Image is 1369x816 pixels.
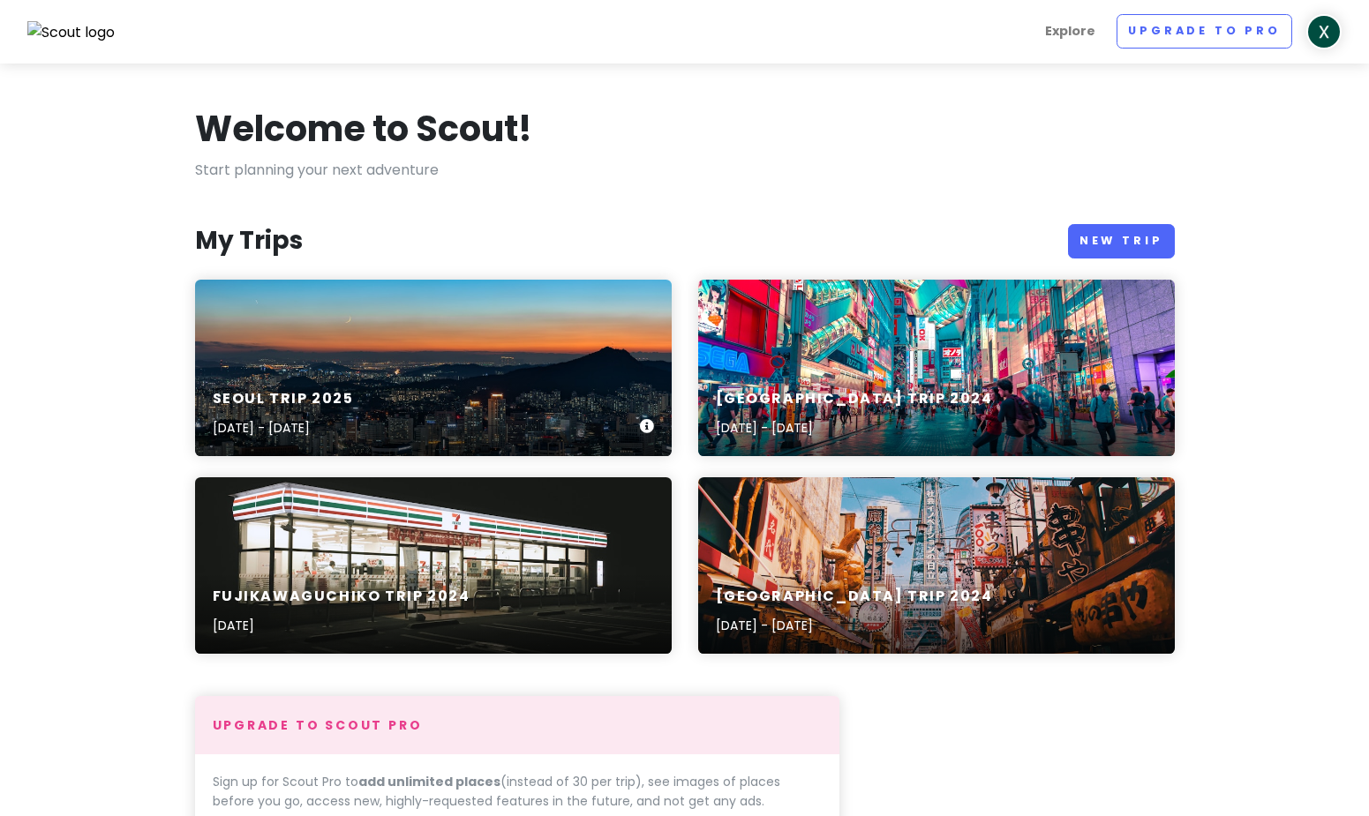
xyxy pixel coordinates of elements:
h6: [GEOGRAPHIC_DATA] Trip 2024 [716,390,993,408]
p: [DATE] - [DATE] [213,418,354,438]
p: [DATE] - [DATE] [716,418,993,438]
h3: My Trips [195,225,303,257]
h6: SEOUL TRIP 2025 [213,390,354,408]
p: [DATE] - [DATE] [716,616,993,635]
a: Explore [1038,14,1102,49]
a: people walking on street during daytime[GEOGRAPHIC_DATA] Trip 2024[DATE] - [DATE] [698,477,1175,654]
h4: Upgrade to Scout Pro [213,717,822,733]
p: [DATE] [213,616,470,635]
h6: Fujikawaguchiko Trip 2024 [213,588,470,606]
p: Start planning your next adventure [195,159,1175,182]
p: Sign up for Scout Pro to (instead of 30 per trip), see images of places before you go, access new... [213,772,822,812]
img: User profile [1306,14,1342,49]
h1: Welcome to Scout! [195,106,532,152]
h6: [GEOGRAPHIC_DATA] Trip 2024 [716,588,993,606]
img: Scout logo [27,21,116,44]
a: white and red concrete building during nighttimeFujikawaguchiko Trip 2024[DATE] [195,477,672,654]
a: people walking on road near well-lit buildings[GEOGRAPHIC_DATA] Trip 2024[DATE] - [DATE] [698,280,1175,456]
a: areal view of building during nighttimeSEOUL TRIP 2025[DATE] - [DATE] [195,280,672,456]
strong: add unlimited places [358,773,500,790]
a: Upgrade to Pro [1117,14,1292,49]
a: New Trip [1068,224,1175,258]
